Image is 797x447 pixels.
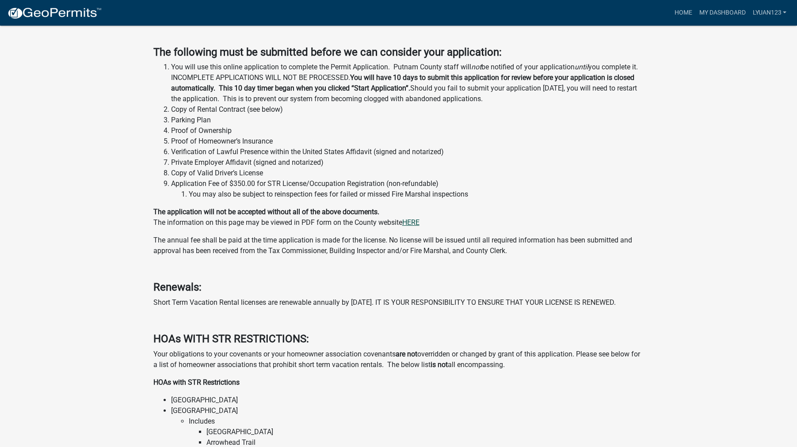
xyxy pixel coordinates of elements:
[171,62,644,104] li: You will use this online application to complete the Permit Application. Putnam County staff will...
[431,360,448,369] strong: is not
[153,281,202,293] strong: Renewals:
[402,218,419,227] a: HERE
[171,125,644,136] li: Proof of Ownership
[206,427,644,437] li: [GEOGRAPHIC_DATA]
[171,104,644,115] li: Copy of Rental Contract (see below)
[153,207,644,228] p: The information on this page may be viewed in PDF form on the County website
[189,189,644,200] li: You may also be subject to reinspection fees for failed or missed Fire Marshal inspections
[171,395,644,405] li: [GEOGRAPHIC_DATA]
[171,157,644,168] li: Private Employer Affidavit (signed and notarized)
[153,208,379,216] strong: The application will not be accepted without all of the above documents.
[171,136,644,147] li: Proof of Homeowner’s Insurance
[153,46,502,58] strong: The following must be submitted before we can consider your application:
[153,297,644,308] p: Short Term Vacation Rental licenses are renewable annually by [DATE]. IT IS YOUR RESPONSIBILITY T...
[153,378,240,386] strong: HOAs with STR Restrictions
[171,147,644,157] li: Verification of Lawful Presence within the United States Affidavit (signed and notarized)
[171,178,644,200] li: Application Fee of $350.00 for STR License/Occupation Registration (non-refundable)
[153,235,644,256] p: The annual fee shall be paid at the time application is made for the license. No license will be ...
[153,349,644,370] p: Your obligations to your covenants or your homeowner association covenants overridden or changed ...
[171,115,644,125] li: Parking Plan
[671,4,695,21] a: Home
[749,4,790,21] a: lyuan123
[471,63,481,71] i: not
[171,168,644,178] li: Copy of Valid Driver’s License
[153,333,309,345] strong: HOAs WITH STR RESTRICTIONS:
[171,73,634,92] strong: You will have 10 days to submit this application for review before your application is closed aut...
[575,63,588,71] i: until
[396,350,417,358] strong: are not
[695,4,749,21] a: My Dashboard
